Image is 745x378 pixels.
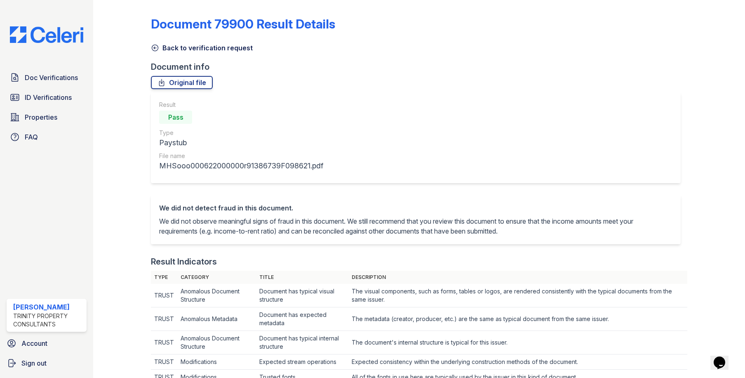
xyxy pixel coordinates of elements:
[151,43,253,53] a: Back to verification request
[159,203,672,213] div: We did not detect fraud in this document.
[348,307,687,331] td: The metadata (creator, producer, etc.) are the same as typical document from the same issuer.
[25,92,72,102] span: ID Verifications
[256,284,348,307] td: Document has typical visual structure
[177,307,256,331] td: Anomalous Metadata
[348,271,687,284] th: Description
[151,61,687,73] div: Document info
[151,307,177,331] td: TRUST
[151,284,177,307] td: TRUST
[13,312,83,328] div: Trinity Property Consultants
[151,354,177,370] td: TRUST
[159,101,323,109] div: Result
[256,271,348,284] th: Title
[177,271,256,284] th: Category
[159,129,323,137] div: Type
[25,132,38,142] span: FAQ
[159,111,192,124] div: Pass
[256,307,348,331] td: Document has expected metadata
[256,354,348,370] td: Expected stream operations
[256,331,348,354] td: Document has typical internal structure
[25,112,57,122] span: Properties
[151,17,335,31] a: Document 79900 Result Details
[159,216,672,236] p: We did not observe meaningful signs of fraud in this document. We still recommend that you review...
[177,284,256,307] td: Anomalous Document Structure
[151,331,177,354] td: TRUST
[3,335,90,352] a: Account
[151,271,177,284] th: Type
[177,354,256,370] td: Modifications
[13,302,83,312] div: [PERSON_NAME]
[21,358,47,368] span: Sign out
[710,345,737,370] iframe: chat widget
[7,109,87,125] a: Properties
[151,76,213,89] a: Original file
[3,355,90,371] a: Sign out
[3,26,90,43] img: CE_Logo_Blue-a8612792a0a2168367f1c8372b55b34899dd931a85d93a1a3d3e32e68fde9ad4.png
[151,256,217,267] div: Result Indicators
[21,338,47,348] span: Account
[25,73,78,83] span: Doc Verifications
[348,331,687,354] td: The document's internal structure is typical for this issuer.
[159,160,323,172] div: MHSooo000622000000r91386739F098621.pdf
[7,69,87,86] a: Doc Verifications
[7,129,87,145] a: FAQ
[348,354,687,370] td: Expected consistency within the underlying construction methods of the document.
[177,331,256,354] td: Anomalous Document Structure
[159,137,323,149] div: Paystub
[159,152,323,160] div: File name
[7,89,87,106] a: ID Verifications
[348,284,687,307] td: The visual components, such as forms, tables or logos, are rendered consistently with the typical...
